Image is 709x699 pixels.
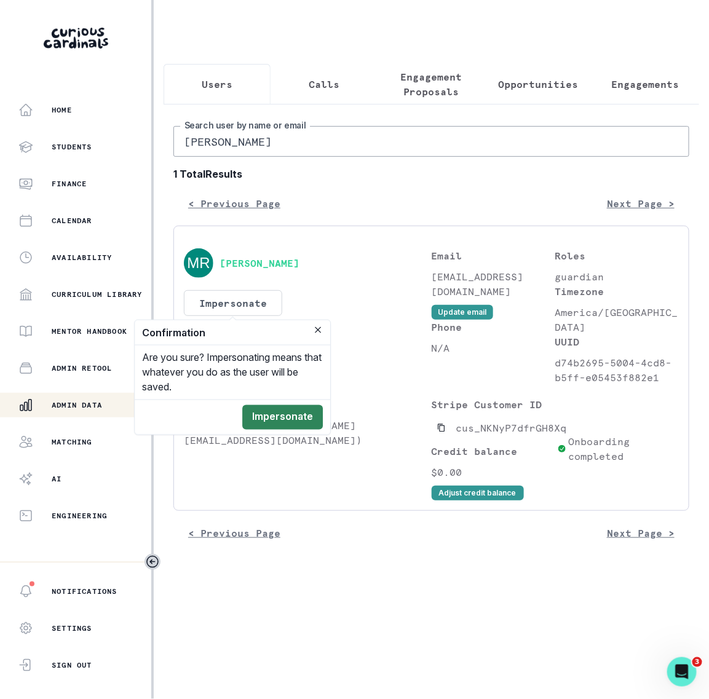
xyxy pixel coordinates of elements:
p: Calls [309,77,339,92]
button: Impersonate [184,290,282,316]
p: Admin Data [52,400,102,410]
button: Impersonate [242,405,323,430]
p: guardian [555,269,679,284]
p: Phone [432,320,555,334]
button: Update email [432,305,493,320]
p: d74b2695-5004-4cd8-b5ff-e05453f882e1 [555,355,679,385]
button: [PERSON_NAME] [220,257,299,269]
button: Next Page > [592,521,689,545]
p: cus_NKNyP7dfrGH8Xq [456,421,567,435]
p: Mentor Handbook [52,326,127,336]
p: Stripe Customer ID [432,397,552,412]
button: Toggle sidebar [145,554,160,570]
b: 1 Total Results [173,167,689,181]
p: Home [52,105,72,115]
p: Roles [555,248,679,263]
p: Students [52,142,92,152]
p: Notifications [52,586,117,596]
p: [EMAIL_ADDRESS][DOMAIN_NAME] [432,269,555,299]
p: Settings [52,623,92,633]
p: Onboarding completed [569,434,679,464]
button: Close [311,323,325,338]
p: Credit balance [432,444,552,459]
header: Confirmation [135,320,330,346]
button: < Previous Page [173,521,295,545]
p: America/[GEOGRAPHIC_DATA] [555,305,679,334]
div: Are you sure? Impersonating means that whatever you do as the user will be saved. [135,346,330,400]
p: Curriculum Library [52,290,143,299]
button: Adjust credit balance [432,486,524,500]
p: Engagement Proposals [388,69,474,99]
button: < Previous Page [173,191,295,216]
span: 3 [692,657,702,667]
button: Next Page > [592,191,689,216]
p: Opportunities [499,77,579,92]
p: Admin Retool [52,363,112,373]
p: $0.00 [432,465,552,480]
p: Finance [52,179,87,189]
p: Engagements [612,77,679,92]
button: Copied to clipboard [432,418,451,438]
p: Availability [52,253,112,263]
iframe: Intercom live chat [667,657,697,687]
p: N/A [432,341,555,355]
p: Email [432,248,555,263]
p: UUID [555,334,679,349]
p: Calendar [52,216,92,226]
img: Curious Cardinals Logo [44,28,108,49]
p: Users [202,77,232,92]
p: Engineering [52,511,107,521]
p: Matching [52,437,92,447]
p: Timezone [555,284,679,299]
p: AI [52,474,61,484]
img: svg [184,248,213,278]
p: Sign Out [52,660,92,670]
